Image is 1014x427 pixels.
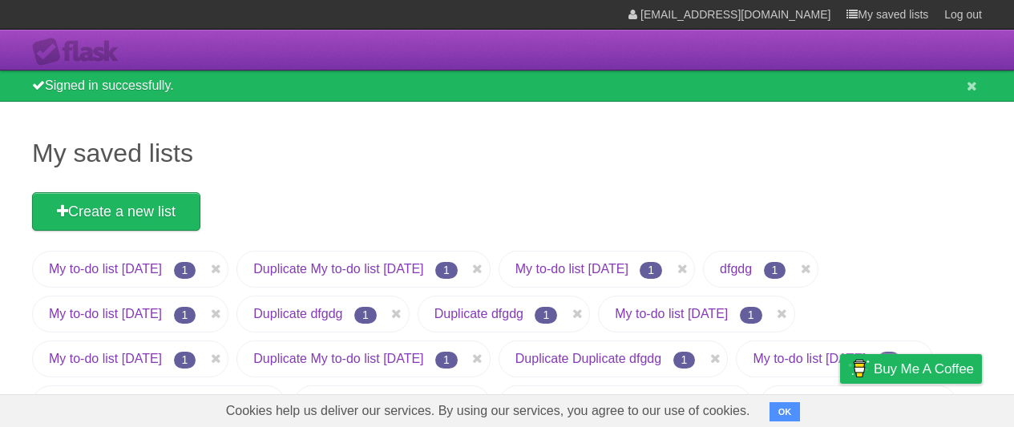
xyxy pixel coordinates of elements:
[49,262,162,276] a: My to-do list [DATE]
[435,262,458,279] span: 1
[174,262,196,279] span: 1
[253,307,342,320] a: Duplicate dfgdg
[740,307,762,324] span: 1
[848,355,870,382] img: Buy me a coffee
[640,262,662,279] span: 1
[874,355,974,383] span: Buy me a coffee
[720,262,752,276] a: dfgdg
[32,38,128,66] div: Flask
[253,352,423,365] a: Duplicate My to-do list [DATE]
[49,352,162,365] a: My to-do list [DATE]
[210,395,766,427] span: Cookies help us deliver our services. By using our services, you agree to our use of cookies.
[673,352,696,369] span: 1
[32,192,200,231] a: Create a new list
[515,262,628,276] a: My to-do list [DATE]
[253,262,423,276] a: Duplicate My to-do list [DATE]
[770,402,801,421] button: OK
[515,352,661,365] a: Duplicate Duplicate dfgdg
[753,352,866,365] a: My to-do list [DATE]
[615,307,728,320] a: My to-do list [DATE]
[32,134,982,172] h1: My saved lists
[174,352,196,369] span: 1
[435,352,458,369] span: 1
[764,262,786,279] span: 1
[354,307,377,324] span: 1
[174,307,196,324] span: 1
[49,307,162,320] a: My to-do list [DATE]
[434,307,523,320] a: Duplicate dfgdg
[840,354,982,384] a: Buy me a coffee
[535,307,557,324] span: 1
[878,352,900,369] span: 1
